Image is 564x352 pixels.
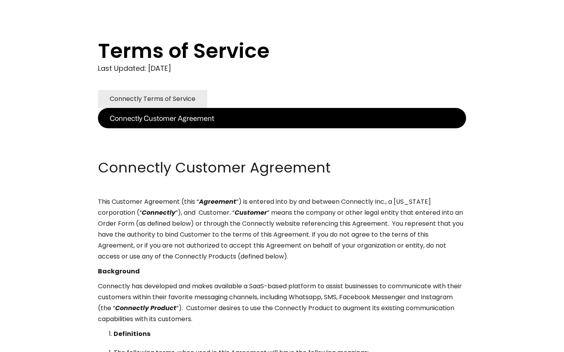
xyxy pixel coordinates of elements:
[110,113,214,124] div: Connectly Customer Agreement
[98,196,466,262] p: This Customer Agreement (this “ ”) is entered into by and between Connectly Inc., a [US_STATE] co...
[98,143,466,154] p: ‍
[114,329,150,338] strong: Definitions
[8,338,47,349] aside: Language selected: English
[16,338,47,349] ul: Language list
[142,208,175,217] em: Connectly
[235,208,267,217] em: Customer
[98,39,435,63] h1: Terms of Service
[98,281,466,325] p: Connectly has developed and makes available a SaaS-based platform to assist businesses to communi...
[199,197,236,206] em: Agreement
[98,267,140,276] strong: Background
[98,63,466,74] div: Last Updated: [DATE]
[98,128,466,139] p: ‍
[115,304,176,312] em: Connectly Product
[98,158,466,178] h2: Connectly Customer Agreement
[110,93,195,104] div: Connectly Terms of Service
